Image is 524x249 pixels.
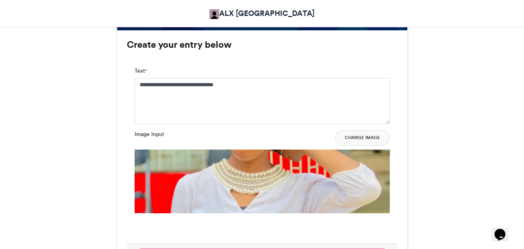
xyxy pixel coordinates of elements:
[135,130,164,138] label: Image Input
[491,218,516,241] iframe: chat widget
[135,67,147,75] label: Text
[127,40,398,49] h3: Create your entry below
[335,130,390,146] button: Change Image
[209,8,315,19] a: ALX [GEOGRAPHIC_DATA]
[209,9,219,19] img: ALX Africa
